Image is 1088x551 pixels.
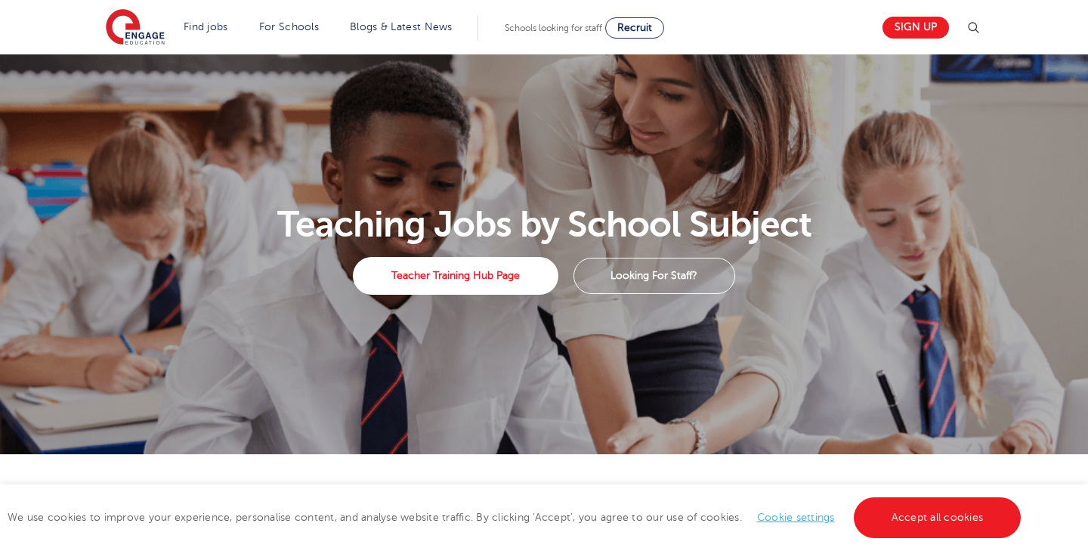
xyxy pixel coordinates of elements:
span: Recruit [617,22,652,33]
a: Teacher Training Hub Page [353,257,558,295]
span: Schools looking for staff [505,23,602,33]
a: Find jobs [184,21,228,33]
a: Blogs & Latest News [350,21,453,33]
h1: Teaching Jobs by School Subject [97,206,991,243]
a: Cookie settings [757,512,835,523]
img: Engage Education [106,9,165,47]
a: For Schools [259,21,319,33]
span: We use cookies to improve your experience, personalise content, and analyse website traffic. By c... [8,512,1025,523]
a: Looking For Staff? [573,258,735,294]
a: Accept all cookies [854,497,1022,538]
a: Sign up [882,17,949,39]
a: Recruit [605,17,664,39]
